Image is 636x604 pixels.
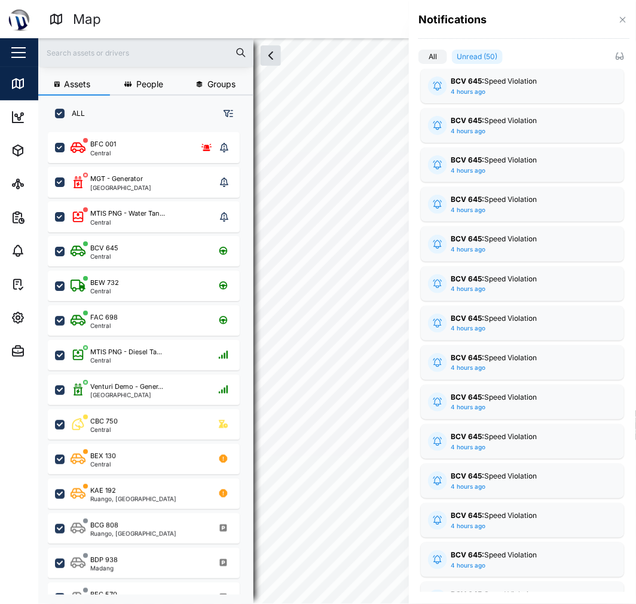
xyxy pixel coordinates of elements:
div: 4 hours ago [451,363,485,373]
div: Speed Violation [451,194,594,206]
h4: Notifications [418,12,487,27]
div: Speed Violation [451,155,594,166]
div: 4 hours ago [451,166,485,176]
div: 4 hours ago [451,443,485,452]
label: Unread (50) [452,50,503,64]
strong: BCV 645: [451,471,484,480]
div: 4 hours ago [451,127,485,136]
div: Speed Violation [451,471,594,482]
div: Speed Violation [451,352,594,364]
div: Speed Violation [451,115,594,127]
strong: BCV 645: [451,76,484,85]
strong: BCV 645: [451,195,484,204]
strong: BCV 645: [451,550,484,559]
strong: BCV 645: [451,314,484,323]
div: Speed Violation [451,431,594,443]
div: Speed Violation [451,274,594,285]
div: Speed Violation [451,589,594,600]
div: 4 hours ago [451,324,485,333]
div: 4 hours ago [451,403,485,412]
strong: BCV 645: [451,116,484,125]
div: 4 hours ago [451,245,485,255]
div: Speed Violation [451,550,594,561]
strong: BCV 645: [451,590,484,599]
strong: BCV 645: [451,234,484,243]
div: 4 hours ago [451,482,485,492]
div: Speed Violation [451,392,594,403]
strong: BCV 645: [451,432,484,441]
div: 4 hours ago [451,206,485,215]
strong: BCV 645: [451,393,484,401]
strong: BCV 645: [451,155,484,164]
div: Speed Violation [451,510,594,522]
strong: BCV 645: [451,511,484,520]
strong: BCV 645: [451,353,484,362]
strong: BCV 645: [451,274,484,283]
div: Speed Violation [451,76,594,87]
label: All [418,50,447,64]
div: 4 hours ago [451,561,485,571]
div: 4 hours ago [451,522,485,531]
div: Speed Violation [451,313,594,324]
div: 4 hours ago [451,284,485,294]
div: 4 hours ago [451,87,485,97]
div: Speed Violation [451,234,594,245]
